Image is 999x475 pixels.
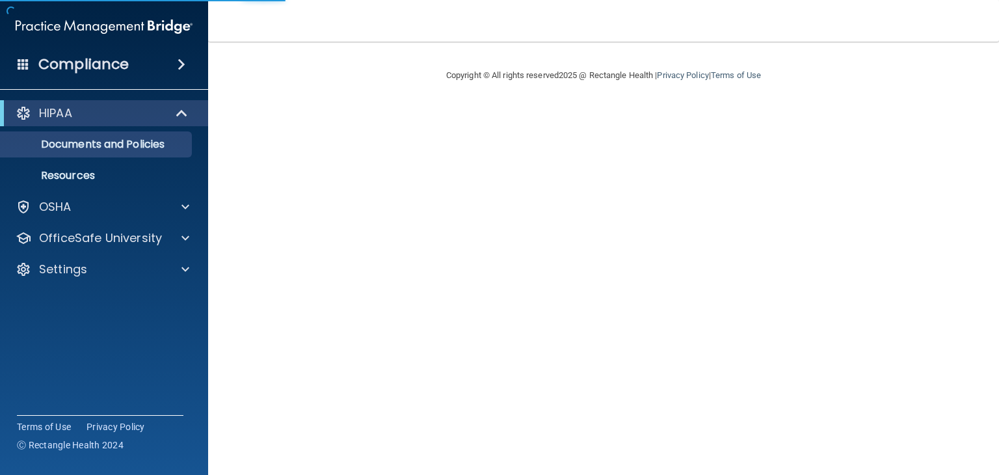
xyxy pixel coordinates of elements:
[39,262,87,277] p: Settings
[39,105,72,121] p: HIPAA
[16,199,189,215] a: OSHA
[711,70,761,80] a: Terms of Use
[17,420,71,433] a: Terms of Use
[39,230,162,246] p: OfficeSafe University
[16,14,193,40] img: PMB logo
[8,138,186,151] p: Documents and Policies
[8,169,186,182] p: Resources
[366,55,841,96] div: Copyright © All rights reserved 2025 @ Rectangle Health | |
[39,199,72,215] p: OSHA
[16,262,189,277] a: Settings
[87,420,145,433] a: Privacy Policy
[657,70,708,80] a: Privacy Policy
[38,55,129,74] h4: Compliance
[16,230,189,246] a: OfficeSafe University
[17,439,124,452] span: Ⓒ Rectangle Health 2024
[16,105,189,121] a: HIPAA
